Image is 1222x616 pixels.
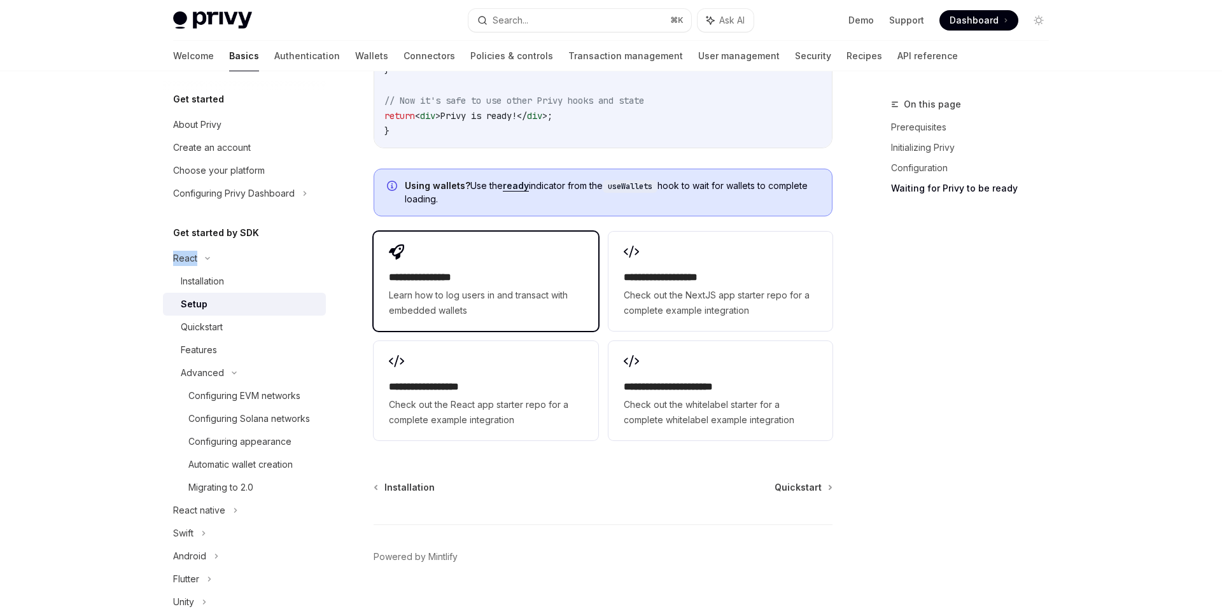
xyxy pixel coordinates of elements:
a: Features [163,339,326,361]
div: Choose your platform [173,163,265,178]
div: Configuring Solana networks [188,411,310,426]
a: Configuring EVM networks [163,384,326,407]
a: Connectors [404,41,455,71]
a: Installation [375,481,435,494]
span: Quickstart [775,481,822,494]
a: Powered by Mintlify [374,550,458,563]
a: **** **** **** ***Check out the React app starter repo for a complete example integration [374,341,598,440]
a: **** **** **** **** ***Check out the whitelabel starter for a complete whitelabel example integra... [608,341,832,440]
a: Configuring Solana networks [163,407,326,430]
img: light logo [173,11,252,29]
span: > [542,110,547,122]
button: Ask AI [698,9,754,32]
div: Migrating to 2.0 [188,480,253,495]
span: Installation [384,481,435,494]
a: About Privy [163,113,326,136]
a: Installation [163,270,326,293]
div: Setup [181,297,207,312]
div: Automatic wallet creation [188,457,293,472]
span: // Now it's safe to use other Privy hooks and state [384,95,644,106]
a: Waiting for Privy to be ready [891,178,1059,199]
span: Learn how to log users in and transact with embedded wallets [389,288,582,318]
a: Configuration [891,158,1059,178]
div: Configuring appearance [188,434,291,449]
div: About Privy [173,117,221,132]
div: Features [181,342,217,358]
a: Dashboard [939,10,1018,31]
div: Android [173,549,206,564]
span: ; [547,110,552,122]
span: div [420,110,435,122]
div: Create an account [173,140,251,155]
span: > [435,110,440,122]
a: Transaction management [568,41,683,71]
h5: Get started by SDK [173,225,259,241]
div: React native [173,503,225,518]
span: ⌘ K [670,15,684,25]
a: Recipes [846,41,882,71]
a: Demo [848,14,874,27]
a: Migrating to 2.0 [163,476,326,499]
svg: Info [387,181,400,193]
span: div [527,110,542,122]
a: Prerequisites [891,117,1059,137]
a: Welcome [173,41,214,71]
a: Basics [229,41,259,71]
a: Configuring appearance [163,430,326,453]
a: Support [889,14,924,27]
button: Search...⌘K [468,9,691,32]
a: ready [503,180,529,192]
div: Advanced [181,365,224,381]
span: Dashboard [950,14,999,27]
h5: Get started [173,92,224,107]
div: Configuring Privy Dashboard [173,186,295,201]
div: Swift [173,526,193,541]
a: Setup [163,293,326,316]
a: Create an account [163,136,326,159]
span: < [415,110,420,122]
a: Quickstart [163,316,326,339]
span: return [384,110,415,122]
span: </ [517,110,527,122]
a: Authentication [274,41,340,71]
div: Configuring EVM networks [188,388,300,403]
a: Wallets [355,41,388,71]
button: Toggle dark mode [1029,10,1049,31]
div: React [173,251,197,266]
span: } [384,125,390,137]
a: Automatic wallet creation [163,453,326,476]
div: Quickstart [181,319,223,335]
a: Policies & controls [470,41,553,71]
a: **** **** **** *Learn how to log users in and transact with embedded wallets [374,232,598,331]
strong: Using wallets? [405,180,470,191]
code: useWallets [603,180,657,193]
a: Initializing Privy [891,137,1059,158]
span: Check out the whitelabel starter for a complete whitelabel example integration [624,397,817,428]
span: Check out the NextJS app starter repo for a complete example integration [624,288,817,318]
a: User management [698,41,780,71]
span: On this page [904,97,961,112]
a: Quickstart [775,481,831,494]
a: **** **** **** ****Check out the NextJS app starter repo for a complete example integration [608,232,832,331]
span: Ask AI [719,14,745,27]
a: Choose your platform [163,159,326,182]
span: Privy is ready! [440,110,517,122]
div: Unity [173,594,194,610]
div: Search... [493,13,528,28]
a: API reference [897,41,958,71]
div: Flutter [173,571,199,587]
div: Installation [181,274,224,289]
span: Use the indicator from the hook to wait for wallets to complete loading. [405,179,819,206]
span: Check out the React app starter repo for a complete example integration [389,397,582,428]
a: Security [795,41,831,71]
